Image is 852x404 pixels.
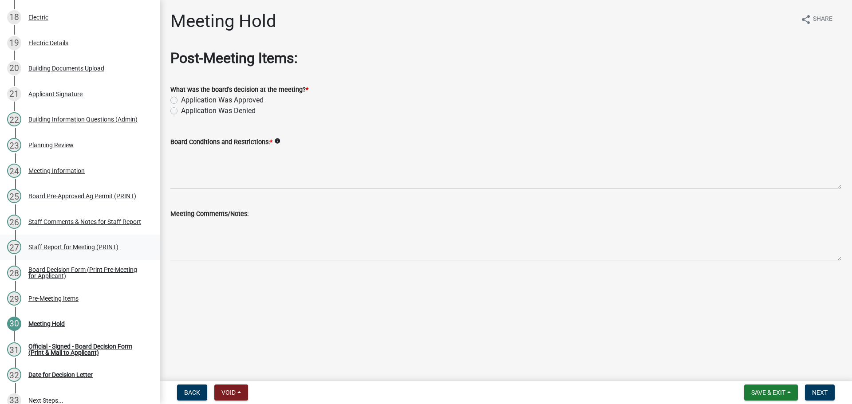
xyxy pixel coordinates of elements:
div: Meeting Hold [28,321,65,327]
div: Electric [28,14,48,20]
label: What was the board's decision at the meeting? [170,87,308,93]
div: Board Decision Form (Print Pre-Meeting for Applicant) [28,267,146,279]
div: Official - Signed - Board Decision Form (Print & Mail to Applicant) [28,343,146,356]
span: Void [221,389,236,396]
span: Next [812,389,828,396]
button: Save & Exit [744,384,798,400]
div: Pre-Meeting Items [28,295,79,302]
div: 31 [7,342,21,357]
div: Board Pre-Approved Ag Permit (PRINT) [28,193,136,199]
h1: Meeting Hold [170,11,276,32]
div: 24 [7,164,21,178]
div: Building Documents Upload [28,65,104,71]
div: 28 [7,266,21,280]
i: share [801,14,811,25]
div: Staff Comments & Notes for Staff Report [28,219,141,225]
label: Meeting Comments/Notes: [170,211,248,217]
div: Meeting Information [28,168,85,174]
div: Date for Decision Letter [28,372,93,378]
div: 22 [7,112,21,126]
label: Application Was Denied [181,106,256,116]
button: Next [805,384,835,400]
div: Electric Details [28,40,68,46]
div: 25 [7,189,21,203]
span: Back [184,389,200,396]
strong: Post-Meeting Items: [170,50,298,67]
div: Applicant Signature [28,91,83,97]
div: 19 [7,36,21,50]
span: Save & Exit [751,389,785,396]
button: Void [214,384,248,400]
div: 27 [7,240,21,254]
i: info [274,138,280,144]
div: 18 [7,10,21,24]
label: Application Was Approved [181,95,264,106]
div: 29 [7,291,21,306]
div: 20 [7,61,21,75]
div: 26 [7,215,21,229]
div: Planning Review [28,142,74,148]
span: Share [813,14,832,25]
div: Staff Report for Meeting (PRINT) [28,244,118,250]
div: 21 [7,87,21,101]
div: 23 [7,138,21,152]
button: shareShare [793,11,840,28]
div: Building Information Questions (Admin) [28,116,138,122]
div: 30 [7,317,21,331]
div: 32 [7,368,21,382]
label: Board Conditions and Restrictions: [170,139,272,145]
button: Back [177,384,207,400]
